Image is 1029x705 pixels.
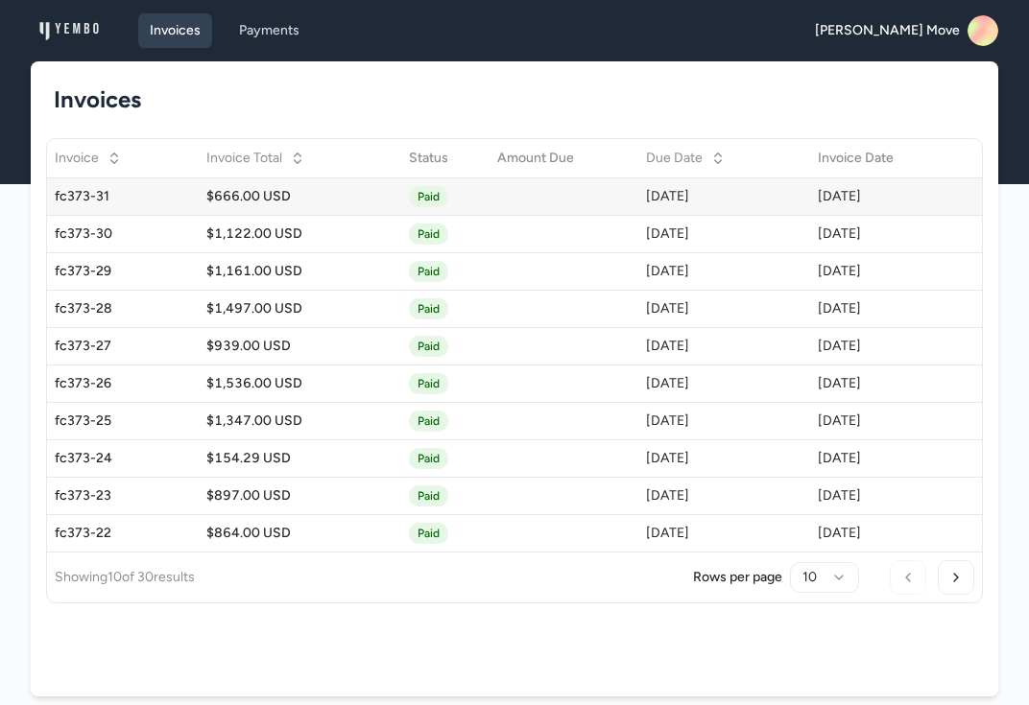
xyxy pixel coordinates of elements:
[810,139,957,177] th: Invoice Date
[38,15,100,46] img: logo_1739579967.png
[409,186,448,207] span: Paid
[206,337,394,356] div: $939.00 USD
[646,411,802,431] div: [DATE]
[409,485,448,506] span: Paid
[206,486,394,505] div: $897.00 USD
[409,336,448,357] span: Paid
[490,139,638,177] th: Amount Due
[646,149,703,168] span: Due Date
[55,524,191,543] div: fc373-22
[409,223,448,245] span: Paid
[55,187,191,206] div: fc373-31
[206,149,282,168] span: Invoice Total
[55,449,191,468] div: fc373-24
[206,187,394,206] div: $666.00 USD
[55,299,191,318] div: fc373-28
[646,449,802,468] div: [DATE]
[818,411,949,431] div: [DATE]
[646,524,802,543] div: [DATE]
[646,187,802,206] div: [DATE]
[818,374,949,393] div: [DATE]
[206,411,394,431] div: $1,347.00 USD
[206,524,394,543] div: $864.00 USD
[55,262,191,281] div: fc373-29
[206,449,394,468] div: $154.29 USD
[646,262,802,281] div: [DATE]
[227,13,311,48] a: Payments
[646,486,802,505] div: [DATE]
[55,411,191,431] div: fc373-25
[55,568,195,587] p: Showing 10 of 30 results
[401,139,490,177] th: Status
[409,373,448,394] span: Paid
[818,524,949,543] div: [DATE]
[646,299,802,318] div: [DATE]
[195,141,317,176] button: Invoice Total
[138,13,212,48] a: Invoices
[693,568,782,587] p: Rows per page
[818,187,949,206] div: [DATE]
[818,486,949,505] div: [DATE]
[646,224,802,244] div: [DATE]
[55,224,191,244] div: fc373-30
[55,486,191,505] div: fc373-23
[206,374,394,393] div: $1,536.00 USD
[409,411,448,432] span: Paid
[409,523,448,544] span: Paid
[206,262,394,281] div: $1,161.00 USD
[409,261,448,282] span: Paid
[818,262,949,281] div: [DATE]
[818,299,949,318] div: [DATE]
[55,337,191,356] div: fc373-27
[55,374,191,393] div: fc373-26
[646,374,802,393] div: [DATE]
[815,21,960,40] span: [PERSON_NAME] Move
[409,298,448,319] span: Paid
[206,224,394,244] div: $1,122.00 USD
[55,149,99,168] span: Invoice
[646,337,802,356] div: [DATE]
[818,224,949,244] div: [DATE]
[409,448,448,469] span: Paid
[634,141,737,176] button: Due Date
[206,299,394,318] div: $1,497.00 USD
[815,15,998,46] a: [PERSON_NAME] Move
[43,141,133,176] button: Invoice
[818,337,949,356] div: [DATE]
[54,84,960,115] h1: Invoices
[818,449,949,468] div: [DATE]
